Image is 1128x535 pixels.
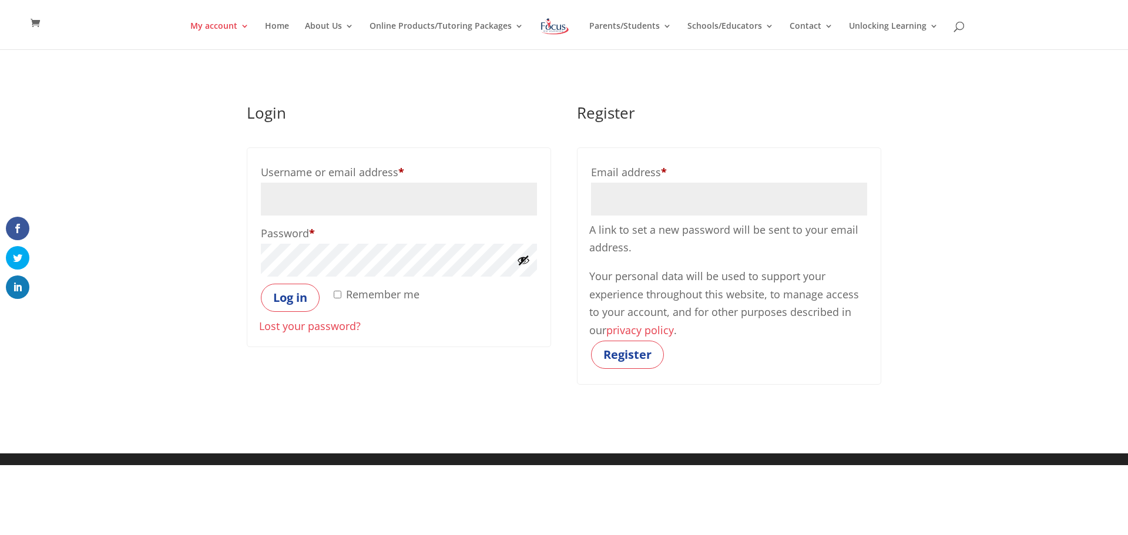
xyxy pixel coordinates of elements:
h2: Login [247,105,551,126]
a: Home [265,22,289,49]
span: Remember me [346,287,419,301]
a: Online Products/Tutoring Packages [370,22,523,49]
a: privacy policy [606,323,674,337]
p: Your personal data will be used to support your experience throughout this website, to manage acc... [589,267,869,339]
a: Parents/Students [589,22,672,49]
a: Schools/Educators [687,22,774,49]
img: Focus on Learning [539,16,570,37]
a: About Us [305,22,354,49]
label: Password [261,223,537,244]
a: Unlocking Learning [849,22,938,49]
button: Show password [517,254,530,267]
h2: Register [577,105,881,126]
a: Lost your password? [259,319,361,333]
p: A link to set a new password will be sent to your email address. [589,221,869,267]
button: Register [591,341,664,369]
a: Contact [790,22,833,49]
label: Username or email address [261,161,537,183]
button: Log in [261,284,320,312]
label: Email address [591,161,867,183]
input: Remember me [334,291,341,298]
a: My account [190,22,249,49]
